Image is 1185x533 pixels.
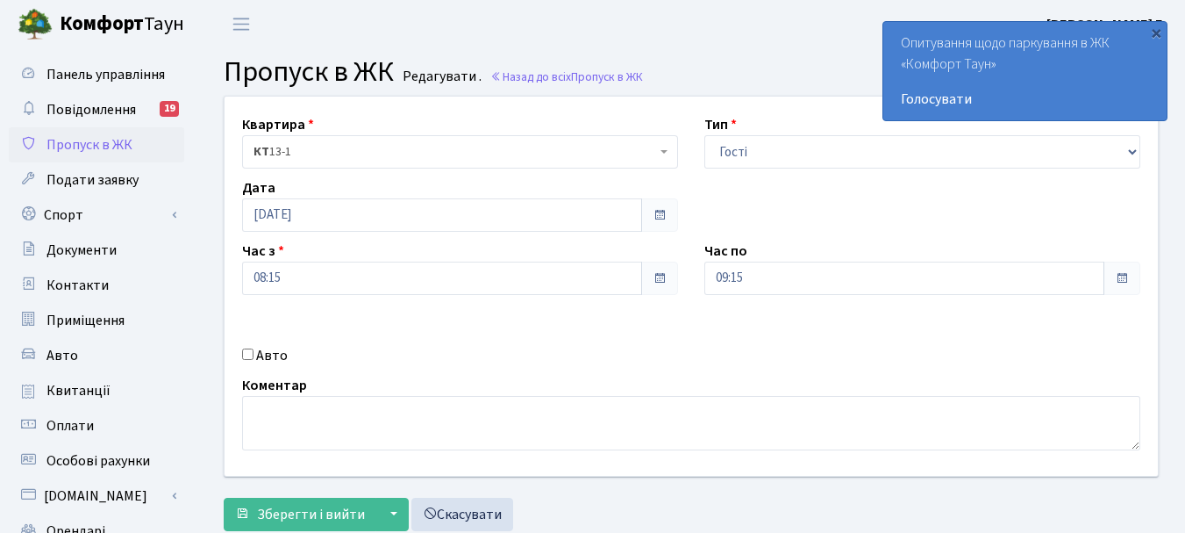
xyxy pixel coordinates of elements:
[257,505,365,524] span: Зберегти і вийти
[704,114,737,135] label: Тип
[411,498,513,531] a: Скасувати
[9,162,184,198] a: Подати заявку
[9,268,184,303] a: Контакти
[242,177,275,198] label: Дата
[1147,24,1165,41] div: ×
[9,92,184,127] a: Повідомлення19
[224,52,394,92] span: Пропуск в ЖК
[9,443,184,479] a: Особові рахунки
[490,68,643,85] a: Назад до всіхПропуск в ЖК
[9,338,184,373] a: Авто
[46,381,111,400] span: Квитанції
[46,100,136,119] span: Повідомлення
[9,233,184,268] a: Документи
[253,143,656,161] span: <b>КТ</b>&nbsp;&nbsp;&nbsp;&nbsp;13-1
[704,241,747,262] label: Час по
[9,373,184,408] a: Квитанції
[46,311,125,330] span: Приміщення
[253,143,269,161] b: КТ
[242,114,314,135] label: Квартира
[18,7,53,42] img: logo.png
[224,498,376,531] button: Зберегти і вийти
[46,346,78,365] span: Авто
[9,479,184,514] a: [DOMAIN_NAME]
[9,408,184,443] a: Оплати
[60,10,144,38] b: Комфорт
[46,170,139,190] span: Подати заявку
[1046,14,1164,35] a: [PERSON_NAME] Г.
[46,451,150,471] span: Особові рахунки
[883,22,1167,120] div: Опитування щодо паркування в ЖК «Комфорт Таун»
[242,241,284,262] label: Час з
[399,68,482,85] small: Редагувати .
[46,135,132,155] span: Пропуск в ЖК
[60,10,184,40] span: Таун
[242,375,307,396] label: Коментар
[9,198,184,233] a: Спорт
[160,101,179,117] div: 19
[242,135,678,169] span: <b>КТ</b>&nbsp;&nbsp;&nbsp;&nbsp;13-1
[9,57,184,92] a: Панель управління
[219,10,263,39] button: Переключити навігацію
[46,241,117,260] span: Документи
[256,345,288,366] label: Авто
[46,276,109,295] span: Контакти
[46,416,94,436] span: Оплати
[571,68,643,85] span: Пропуск в ЖК
[46,65,165,84] span: Панель управління
[9,303,184,338] a: Приміщення
[9,127,184,162] a: Пропуск в ЖК
[1046,15,1164,34] b: [PERSON_NAME] Г.
[901,89,1149,110] a: Голосувати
